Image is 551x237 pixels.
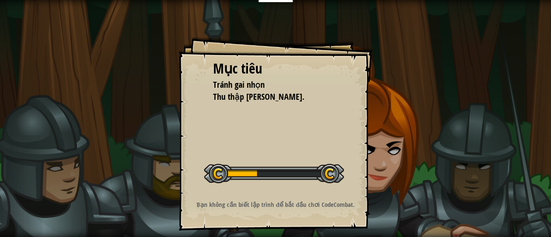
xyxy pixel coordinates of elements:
[202,91,336,103] li: Thu thập viên ngọc.
[213,79,265,90] span: Tránh gai nhọn
[213,91,304,102] span: Thu thập [PERSON_NAME].
[213,59,338,79] div: Mục tiêu
[202,79,336,91] li: Tránh gai nhọn
[189,200,362,209] p: Bạn không cần biết lập trình để bắt đầu chơi CodeCombat.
